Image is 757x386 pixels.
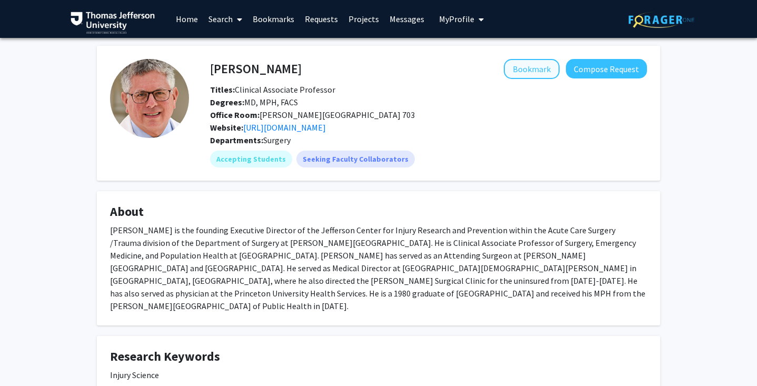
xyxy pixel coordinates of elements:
[8,339,45,378] iframe: Chat
[343,1,384,37] a: Projects
[203,1,247,37] a: Search
[566,59,647,78] button: Compose Request to Stanton Miller
[110,224,647,312] div: [PERSON_NAME] is the founding Executive Director of the Jefferson Center for Injury Research and ...
[171,1,203,37] a: Home
[110,349,647,364] h4: Research Keywords
[210,84,335,95] span: Clinical Associate Professor
[210,59,302,78] h4: [PERSON_NAME]
[71,12,155,34] img: Thomas Jefferson University Logo
[210,151,292,167] mat-chip: Accepting Students
[110,369,647,381] div: Injury Science
[243,122,326,133] a: Opens in a new tab
[300,1,343,37] a: Requests
[210,97,298,107] span: MD, MPH, FACS
[629,12,694,28] img: ForagerOne Logo
[210,110,260,120] b: Office Room:
[210,97,244,107] b: Degrees:
[439,14,474,24] span: My Profile
[384,1,430,37] a: Messages
[247,1,300,37] a: Bookmarks
[210,135,263,145] b: Departments:
[210,84,235,95] b: Titles:
[210,122,243,133] b: Website:
[263,135,291,145] span: Surgery
[110,59,189,138] img: Profile Picture
[296,151,415,167] mat-chip: Seeking Faculty Collaborators
[110,204,647,220] h4: About
[210,110,415,120] span: [PERSON_NAME][GEOGRAPHIC_DATA] 703
[504,59,560,79] button: Add Stanton Miller to Bookmarks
